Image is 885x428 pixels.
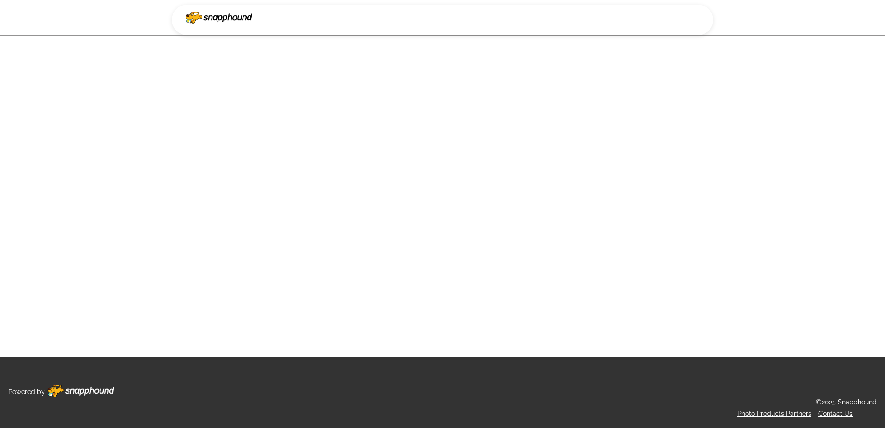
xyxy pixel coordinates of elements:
img: Snapphound Logo [186,12,252,24]
a: Photo Products Partners [737,410,811,417]
p: ©2025 Snapphound [816,397,877,408]
p: Powered by [8,386,45,398]
img: Footer [47,385,114,397]
a: Contact Us [818,410,853,417]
